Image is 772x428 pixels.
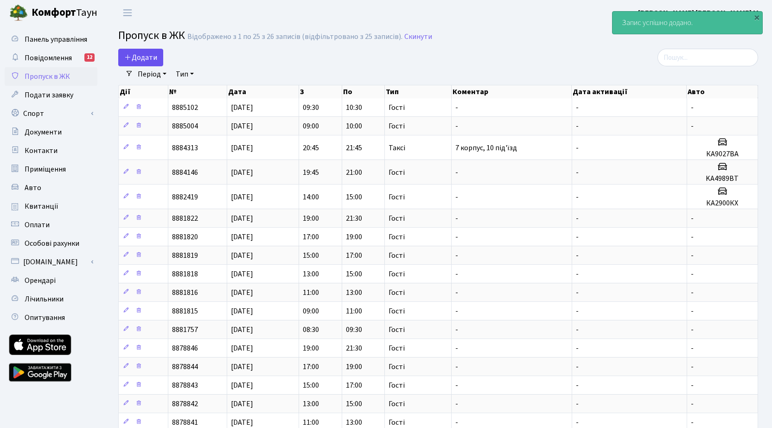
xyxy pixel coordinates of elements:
[231,287,253,298] span: [DATE]
[172,121,198,131] span: 8885004
[5,160,97,179] a: Приміщення
[389,307,405,315] span: Гості
[231,121,253,131] span: [DATE]
[5,49,97,67] a: Повідомлення12
[172,325,198,335] span: 8881757
[346,232,362,242] span: 19:00
[576,102,579,113] span: -
[231,102,253,113] span: [DATE]
[5,234,97,253] a: Особові рахунки
[5,290,97,308] a: Лічильники
[346,343,362,353] span: 21:30
[231,306,253,316] span: [DATE]
[346,143,362,153] span: 21:45
[346,250,362,261] span: 17:00
[303,192,319,202] span: 14:00
[389,270,405,278] span: Гості
[303,167,319,178] span: 19:45
[9,4,28,22] img: logo.png
[389,193,405,201] span: Гості
[25,275,56,286] span: Орендарі
[231,250,253,261] span: [DATE]
[691,250,694,261] span: -
[576,287,579,298] span: -
[303,325,319,335] span: 08:30
[389,104,405,111] span: Гості
[638,8,761,18] b: [PERSON_NAME] [PERSON_NAME] М.
[455,343,458,353] span: -
[691,150,754,159] h5: КА9027ВА
[25,220,50,230] span: Оплати
[389,419,405,426] span: Гості
[389,400,405,408] span: Гості
[303,306,319,316] span: 09:00
[299,85,342,98] th: З
[25,146,57,156] span: Контакти
[576,417,579,428] span: -
[346,102,362,113] span: 10:30
[389,233,405,241] span: Гості
[25,164,66,174] span: Приміщення
[231,362,253,372] span: [DATE]
[576,399,579,409] span: -
[119,85,168,98] th: Дії
[231,399,253,409] span: [DATE]
[25,183,41,193] span: Авто
[172,213,198,224] span: 8881822
[134,66,170,82] a: Період
[691,343,694,353] span: -
[172,362,198,372] span: 8878844
[346,269,362,279] span: 15:00
[687,85,758,98] th: Авто
[5,253,97,271] a: [DOMAIN_NAME]
[576,269,579,279] span: -
[455,287,458,298] span: -
[5,104,97,123] a: Спорт
[118,27,185,44] span: Пропуск в ЖК
[303,362,319,372] span: 17:00
[116,5,139,20] button: Переключити навігацію
[691,232,694,242] span: -
[455,102,458,113] span: -
[172,167,198,178] span: 8884146
[5,67,97,86] a: Пропуск в ЖК
[5,141,97,160] a: Контакти
[389,144,405,152] span: Таксі
[172,380,198,390] span: 8878843
[172,287,198,298] span: 8881816
[84,53,95,62] div: 12
[172,269,198,279] span: 8881818
[25,201,58,211] span: Квитанції
[346,167,362,178] span: 21:00
[576,380,579,390] span: -
[576,343,579,353] span: -
[455,192,458,202] span: -
[303,287,319,298] span: 11:00
[576,306,579,316] span: -
[346,192,362,202] span: 15:00
[303,417,319,428] span: 11:00
[231,167,253,178] span: [DATE]
[385,85,452,98] th: Тип
[455,269,458,279] span: -
[691,380,694,390] span: -
[303,213,319,224] span: 19:00
[576,167,579,178] span: -
[638,7,761,19] a: [PERSON_NAME] [PERSON_NAME] М.
[25,34,87,45] span: Панель управління
[25,71,70,82] span: Пропуск в ЖК
[389,289,405,296] span: Гості
[576,250,579,261] span: -
[691,199,754,208] h5: КА2900КХ
[346,213,362,224] span: 21:30
[231,343,253,353] span: [DATE]
[231,143,253,153] span: [DATE]
[455,121,458,131] span: -
[612,12,762,34] div: Запис успішно додано.
[231,232,253,242] span: [DATE]
[231,269,253,279] span: [DATE]
[303,269,319,279] span: 13:00
[452,85,572,98] th: Коментар
[389,363,405,371] span: Гості
[5,308,97,327] a: Опитування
